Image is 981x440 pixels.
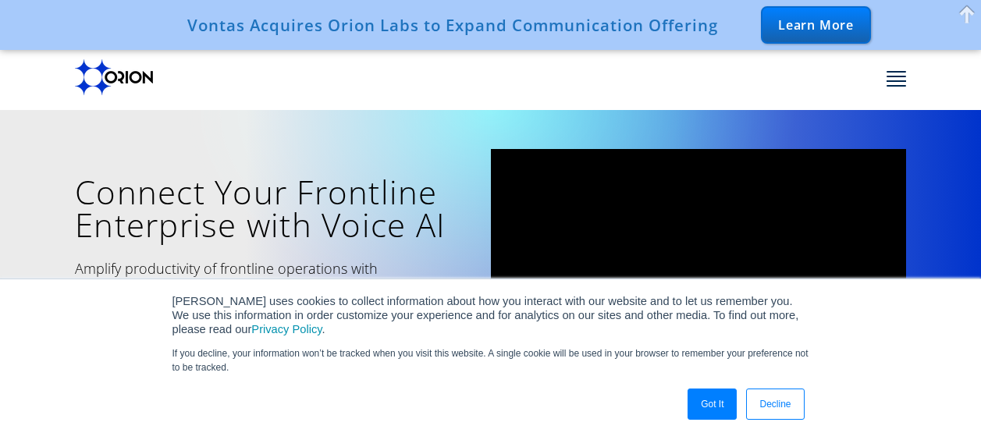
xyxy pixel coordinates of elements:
a: Got It [688,389,737,420]
img: Orion labs Black logo [75,59,153,95]
a: Decline [746,389,804,420]
span: [PERSON_NAME] uses cookies to collect information about how you interact with our website and to ... [172,295,799,335]
a: Privacy Policy [251,323,322,335]
iframe: Chat Widget [903,365,981,440]
h1: Connect Your Frontline Enterprise with Voice AI [75,176,467,241]
div: Learn More [761,6,871,44]
iframe: vimeo Video Player [491,149,907,383]
h2: Amplify productivity of frontline operations with voice-automated workflows and queries. [75,257,413,303]
p: If you decline, your information won’t be tracked when you visit this website. A single cookie wi... [172,346,809,374]
div: Vontas Acquires Orion Labs to Expand Communication Offering [187,16,718,34]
